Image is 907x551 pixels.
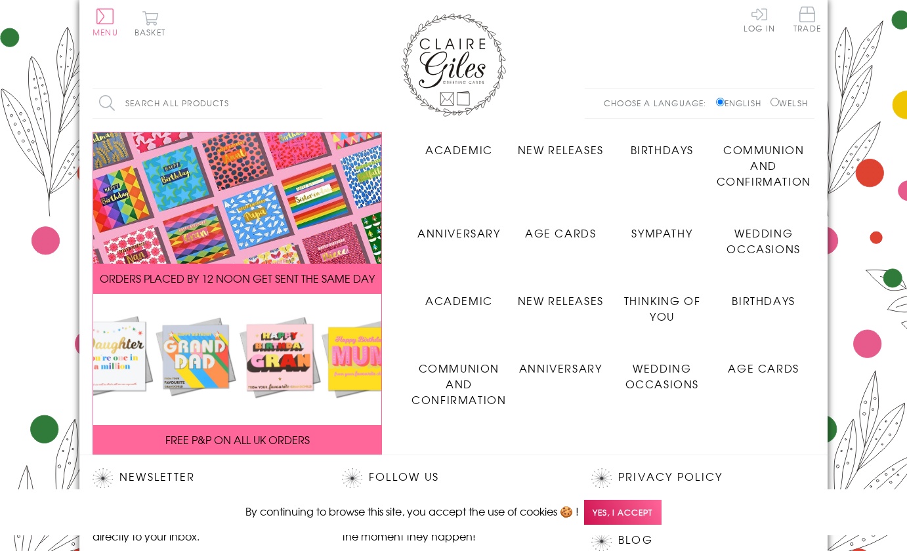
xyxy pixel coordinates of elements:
[510,283,612,308] a: New Releases
[425,142,493,157] span: Academic
[510,350,612,376] a: Anniversary
[604,97,713,109] p: Choose a language:
[618,531,653,549] a: Blog
[612,132,713,157] a: Birthdays
[713,215,814,256] a: Wedding Occasions
[408,132,510,157] a: Academic
[510,215,612,241] a: Age Cards
[716,98,725,106] input: English
[624,293,701,324] span: Thinking of You
[93,9,118,36] button: Menu
[342,468,565,488] h2: Follow Us
[408,215,510,241] a: Anniversary
[165,432,310,447] span: FREE P&P ON ALL UK ORDERS
[631,142,694,157] span: Birthdays
[618,468,723,486] a: Privacy Policy
[732,293,795,308] span: Birthdays
[713,132,814,189] a: Communion and Confirmation
[716,97,768,109] label: English
[793,7,821,35] a: Trade
[584,500,662,525] span: Yes, I accept
[518,293,604,308] span: New Releases
[713,350,814,376] a: Age Cards
[728,360,799,376] span: Age Cards
[612,350,713,392] a: Wedding Occasions
[519,360,602,376] span: Anniversary
[625,360,699,392] span: Wedding Occasions
[510,132,612,157] a: New Releases
[411,360,506,407] span: Communion and Confirmation
[770,97,808,109] label: Welsh
[93,89,322,118] input: Search all products
[744,7,775,32] a: Log In
[309,89,322,118] input: Search
[727,225,800,256] span: Wedding Occasions
[612,283,713,324] a: Thinking of You
[425,293,493,308] span: Academic
[770,98,779,106] input: Welsh
[793,7,821,32] span: Trade
[417,225,501,241] span: Anniversary
[408,283,510,308] a: Academic
[408,350,510,407] a: Communion and Confirmation
[93,26,118,38] span: Menu
[100,270,375,286] span: ORDERS PLACED BY 12 NOON GET SENT THE SAME DAY
[93,468,316,488] h2: Newsletter
[401,13,506,117] img: Claire Giles Greetings Cards
[717,142,811,189] span: Communion and Confirmation
[631,225,692,241] span: Sympathy
[518,142,604,157] span: New Releases
[713,283,814,308] a: Birthdays
[525,225,596,241] span: Age Cards
[132,10,168,36] button: Basket
[612,215,713,241] a: Sympathy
